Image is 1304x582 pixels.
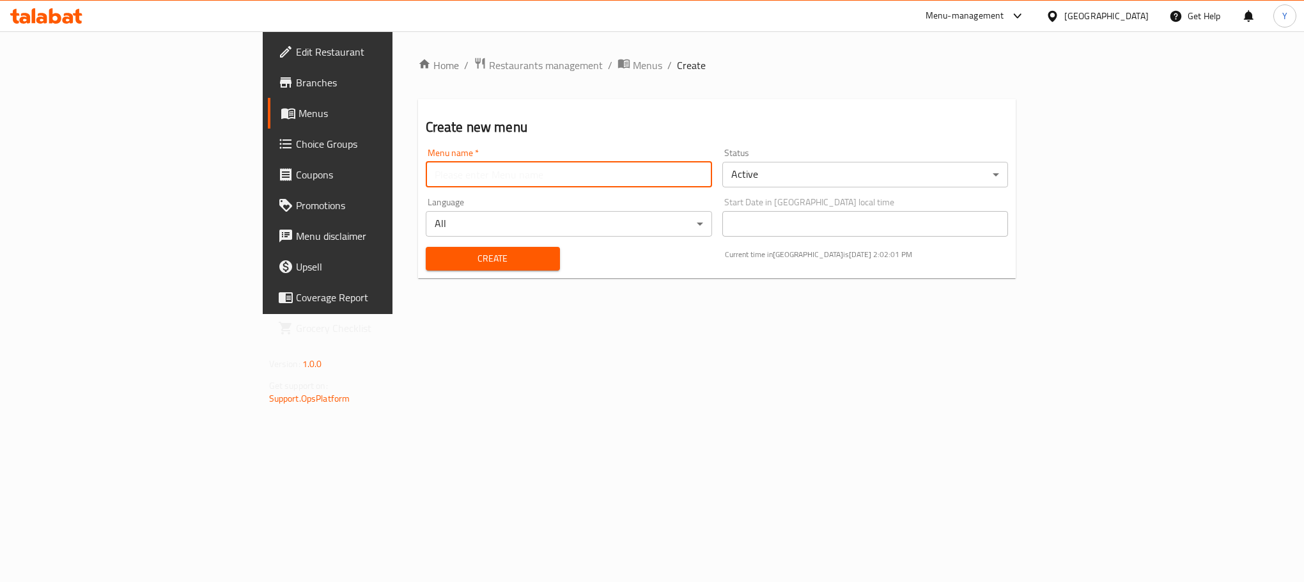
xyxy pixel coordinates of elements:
span: Create [436,251,550,267]
div: Menu-management [926,8,1004,24]
a: Coupons [268,159,481,190]
nav: breadcrumb [418,57,1016,74]
span: Restaurants management [489,58,603,73]
button: Create [426,247,560,271]
a: Edit Restaurant [268,36,481,67]
span: Upsell [296,259,470,274]
div: Active [722,162,1009,187]
input: Please enter Menu name [426,162,712,187]
li: / [667,58,672,73]
a: Grocery Checklist [268,313,481,343]
a: Restaurants management [474,57,603,74]
a: Support.OpsPlatform [269,390,350,407]
div: All [426,211,712,237]
span: Branches [296,75,470,90]
span: Get support on: [269,377,328,394]
a: Upsell [268,251,481,282]
span: Menus [633,58,662,73]
a: Coverage Report [268,282,481,313]
p: Current time in [GEOGRAPHIC_DATA] is [DATE] 2:02:01 PM [725,249,1009,260]
a: Menus [617,57,662,74]
a: Menu disclaimer [268,221,481,251]
a: Promotions [268,190,481,221]
span: Menus [299,106,470,121]
span: Y [1282,9,1287,23]
span: Promotions [296,198,470,213]
span: Choice Groups [296,136,470,152]
a: Menus [268,98,481,129]
span: Coupons [296,167,470,182]
span: Version: [269,356,300,372]
span: 1.0.0 [302,356,322,372]
span: Edit Restaurant [296,44,470,59]
a: Branches [268,67,481,98]
li: / [608,58,612,73]
span: Menu disclaimer [296,228,470,244]
span: Grocery Checklist [296,320,470,336]
span: Coverage Report [296,290,470,305]
div: [GEOGRAPHIC_DATA] [1064,9,1149,23]
span: Create [677,58,706,73]
a: Choice Groups [268,129,481,159]
h2: Create new menu [426,118,1009,137]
